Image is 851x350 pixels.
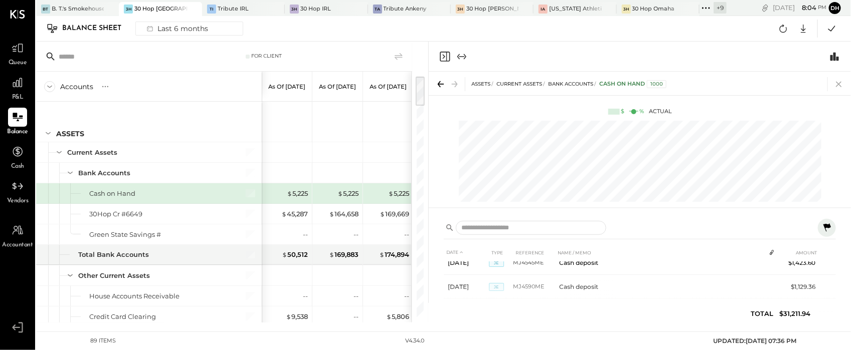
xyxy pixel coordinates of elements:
[456,51,468,63] button: Expand panel (e)
[124,5,133,14] div: 3H
[329,210,334,218] span: $
[404,291,409,301] div: --
[444,299,489,323] td: [DATE]
[444,275,489,299] td: [DATE]
[1,221,35,250] a: Accountant
[354,312,359,321] div: --
[354,291,359,301] div: --
[608,108,671,116] div: Actual
[41,5,50,14] div: BT
[56,129,84,139] div: ASSETS
[386,312,392,320] span: $
[11,162,24,171] span: Cash
[300,5,331,13] div: 30 Hop IRL
[829,51,841,63] button: Switch to Chart module
[489,259,504,267] span: JE
[1,73,35,102] a: P&L
[67,148,117,157] div: Current Assets
[388,189,394,197] span: $
[760,3,770,13] div: copy link
[548,81,593,87] span: Bank Accounts
[281,210,287,218] span: $
[62,21,131,37] div: Balance Sheet
[639,108,644,116] div: %
[3,241,33,250] span: Accountant
[7,197,29,206] span: Vendors
[555,275,765,299] td: Cash deposit
[329,209,359,219] div: 164,658
[599,80,666,88] div: Cash on Hand
[287,189,292,197] span: $
[303,291,308,301] div: --
[379,250,385,258] span: $
[388,189,409,198] div: 5,225
[89,189,135,198] div: Cash on Hand
[779,275,819,299] td: $1,129.36
[287,189,308,198] div: 5,225
[773,3,826,13] div: [DATE]
[329,250,334,258] span: $
[252,53,282,60] div: For Client
[714,337,797,344] span: UPDATED: [DATE] 07:36 PM
[779,251,819,275] td: $1,423.60
[319,83,356,90] p: As of [DATE]
[829,2,841,14] button: Dh
[78,250,149,259] div: Total Bank Accounts
[1,177,35,206] a: Vendors
[290,5,299,14] div: 3H
[471,81,490,87] span: ASSETS
[9,59,27,68] span: Queue
[286,312,308,321] div: 9,538
[489,307,504,315] span: JE
[714,2,727,14] div: + 9
[282,250,287,258] span: $
[555,243,765,262] th: NAME / MEMO
[779,243,819,262] th: AMOUNT
[329,250,359,259] div: 169,883
[513,275,555,299] td: MJ4590ME
[218,5,249,13] div: Tribute IRL
[134,5,187,13] div: 30 Hop [GEOGRAPHIC_DATA]
[796,3,816,13] span: 8 : 04
[354,230,359,239] div: --
[513,251,555,275] td: MJ4545ME
[555,251,765,275] td: Cash deposit
[141,22,212,35] div: Last 6 months
[489,283,504,291] span: JE
[370,83,407,90] p: As of [DATE]
[89,209,142,219] div: 30Hop Cr #6649
[52,5,104,13] div: B. T.'s Smokehouse
[207,5,216,14] div: TI
[404,230,409,239] div: --
[78,168,130,178] div: Bank Accounts
[268,83,305,90] p: As of [DATE]
[303,230,308,239] div: --
[1,108,35,137] a: Balance
[135,22,243,36] button: Last 6 months
[7,128,28,137] span: Balance
[282,250,308,259] div: 50,512
[380,210,385,218] span: $
[779,299,819,323] td: $864.98
[337,189,359,198] div: 5,225
[337,189,343,197] span: $
[496,81,542,87] span: Current Assets
[91,337,116,345] div: 89 items
[818,4,826,11] span: pm
[555,299,765,323] td: Cash deposit
[513,243,555,262] th: REFERENCE
[647,80,666,88] div: 1000
[379,250,409,259] div: 174,894
[380,209,409,219] div: 169,669
[384,5,427,13] div: Tribute Ankeny
[456,5,465,14] div: 3H
[549,5,601,13] div: [US_STATE] Athletic Club
[539,5,548,14] div: IA
[386,312,409,321] div: 5,806
[373,5,382,14] div: TA
[439,51,451,63] button: Close panel
[622,5,631,14] div: 3H
[12,93,24,102] span: P&L
[1,39,35,68] a: Queue
[286,312,291,320] span: $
